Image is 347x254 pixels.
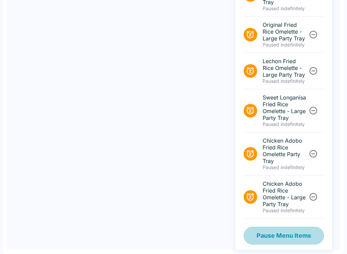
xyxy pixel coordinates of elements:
p: Paused indefinitely [263,78,308,84]
button: Unpause [307,104,320,117]
button: Unpause [307,190,320,203]
p: Paused indefinitely [263,207,308,214]
button: Unpause [307,65,320,77]
button: Pause Menu Items [244,227,324,244]
p: Paused indefinitely [263,121,308,127]
button: Unpause [307,28,320,41]
span: Chicken Adobo Fried Rice Omelette - Large Party Tray [263,180,308,207]
span: Sweet Longanisa Fried Rice Omelette - Large Party Tray [263,94,308,121]
button: Unpause [307,147,320,160]
p: Paused indefinitely [263,5,308,12]
p: Paused indefinitely [263,42,308,48]
span: Original Fried Rice Omelette - Large Party Tray [263,21,308,42]
span: Lechon Fried Rice Omelette - Large Party Tray [263,58,308,78]
span: Chicken Adobo Fried Rice Omelette Party Tray [263,137,308,164]
p: Paused indefinitely [263,164,308,170]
